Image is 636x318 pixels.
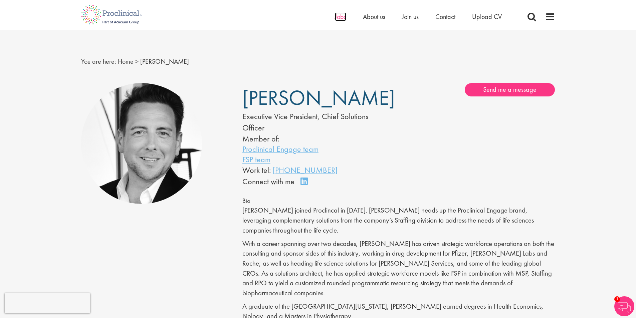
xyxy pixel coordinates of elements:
[5,293,90,313] iframe: reCAPTCHA
[435,12,455,21] a: Contact
[81,57,116,66] span: You are here:
[242,144,319,154] a: Proclinical Engage team
[242,206,555,235] p: [PERSON_NAME] joined Proclincal in [DATE]. [PERSON_NAME] heads up the Proclinical Engage brand, l...
[242,133,279,144] label: Member of:
[140,57,189,66] span: [PERSON_NAME]
[242,165,271,175] span: Work tel:
[242,197,250,205] span: Bio
[242,84,395,111] span: [PERSON_NAME]
[465,83,555,96] a: Send me a message
[242,154,270,165] a: FSP team
[273,165,338,175] a: [PHONE_NUMBER]
[118,57,134,66] a: breadcrumb link
[135,57,139,66] span: >
[402,12,419,21] a: Join us
[242,239,555,298] p: With a career spanning over two decades, [PERSON_NAME] has driven strategic workforce operations ...
[614,296,620,302] span: 1
[335,12,346,21] a: Jobs
[242,111,379,134] div: Executive Vice President, Chief Solutions Officer
[614,296,634,316] img: Chatbot
[472,12,502,21] a: Upload CV
[363,12,385,21] a: About us
[81,83,202,204] img: Mark Lanfear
